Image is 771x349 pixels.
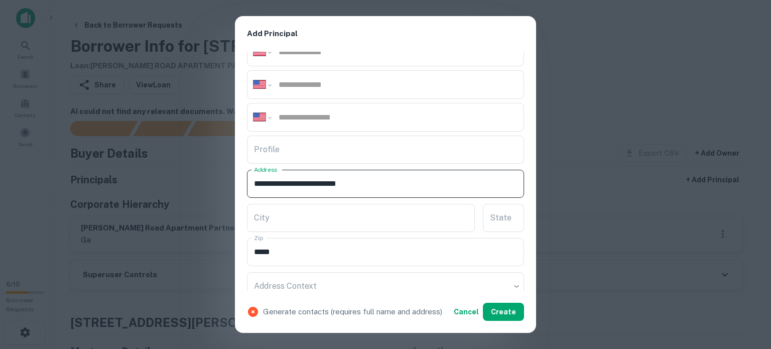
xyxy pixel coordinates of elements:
[450,303,483,321] button: Cancel
[247,272,524,300] div: ​
[254,165,277,174] label: Address
[483,303,524,321] button: Create
[263,306,442,318] p: Generate contacts (requires full name and address)
[235,16,536,52] h2: Add Principal
[721,269,771,317] iframe: Chat Widget
[254,234,263,242] label: Zip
